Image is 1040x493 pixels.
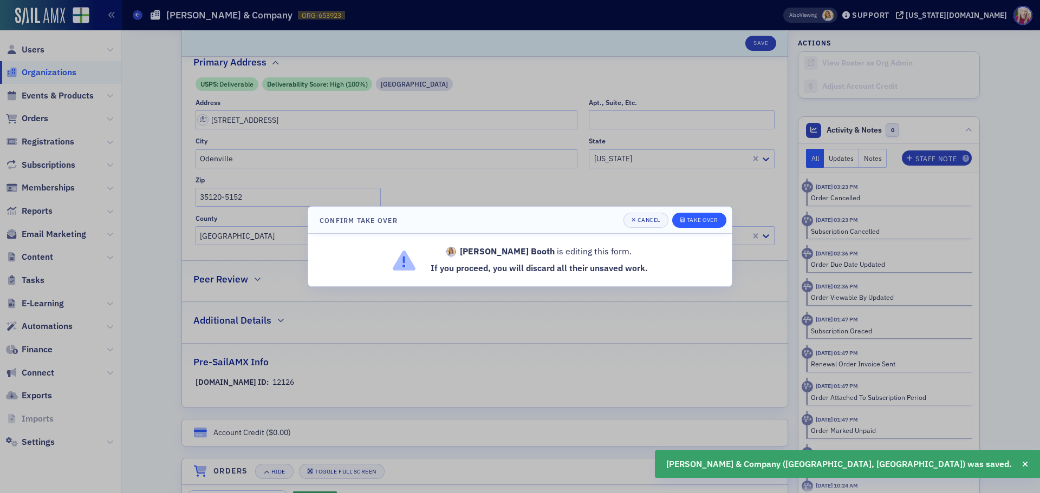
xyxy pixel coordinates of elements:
p: is editing this form. [431,245,648,258]
span: Bethany Booth [446,247,456,257]
div: Cancel [638,217,660,223]
span: [PERSON_NAME] & Company ([GEOGRAPHIC_DATA], [GEOGRAPHIC_DATA]) was saved. [666,458,1012,471]
h4: Confirm Take Over [320,215,398,225]
p: If you proceed, you will discard all their unsaved work. [431,262,648,275]
button: Cancel [623,213,668,228]
div: Take Over [687,217,718,223]
button: Take Over [672,213,726,228]
strong: [PERSON_NAME] Booth [460,245,555,258]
